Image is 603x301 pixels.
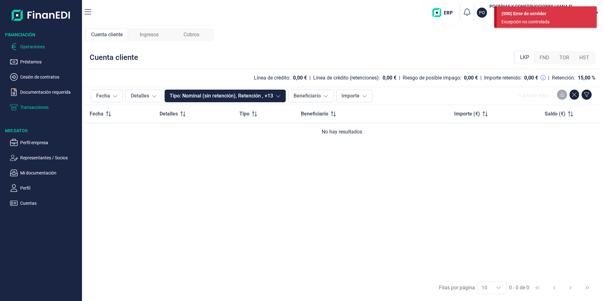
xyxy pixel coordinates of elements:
[547,280,562,295] button: Previous Page
[20,184,79,192] p: Perfil
[239,110,249,118] span: Tipo
[90,128,595,136] div: No hay resultados.
[10,58,79,66] button: Préstamos
[509,285,529,290] span: 0 - 0 de 0
[170,28,213,41] div: Cobros
[128,28,170,41] div: Ingresos
[10,103,79,111] button: Transacciones
[545,110,565,118] span: Saldo (€)
[515,51,535,64] div: LKP
[301,110,328,118] span: Beneficiario
[554,51,574,64] div: TOR
[489,3,574,9] h3: POCERIAS Y CONSTRUCCIONES LYANA SL
[20,73,79,81] p: Cesión de contratos
[548,74,549,82] div: |
[90,52,138,62] div: Cuenta cliente
[90,110,103,118] span: Fecha
[91,90,123,102] button: Fecha
[454,110,480,118] span: Importe (€)
[574,51,594,64] div: HST
[464,75,478,81] div: 0,00 €
[439,284,475,292] div: Filas por página
[520,54,529,61] span: LKP
[20,154,79,162] p: Representantes / Socios
[288,90,334,102] button: Beneficiario
[126,90,162,102] button: Detalles
[20,58,79,66] p: Préstamos
[86,28,128,41] div: Cuenta cliente
[20,43,79,50] p: Operaciones
[313,75,380,81] div: Línea de crédito (retenciones):
[530,280,545,295] button: First Page
[489,9,574,15] p: [PERSON_NAME] [PERSON_NAME]
[293,75,307,81] div: 0,00 €
[559,54,569,62] span: TOR
[10,139,79,146] button: Perfil empresa
[480,74,482,82] div: |
[524,75,538,81] div: 0,00 €
[10,73,79,81] button: Cesión de contratos
[535,51,554,64] div: FND
[20,199,79,207] p: Cuentas
[403,75,461,81] div: Riesgo de posible impago:
[336,90,372,102] button: Importe
[399,74,400,82] div: |
[140,31,159,38] span: Ingresos
[12,5,71,25] img: Logo de aplicación
[432,8,457,17] img: erp
[20,169,79,177] p: Mi documentación
[501,10,592,17] div: (500) Error de servidor
[563,280,578,295] button: Next Page
[477,3,584,22] button: POPOCERIAS Y CONSTRUCCIONES LYANA SL[PERSON_NAME] [PERSON_NAME](B86776226)
[20,139,79,146] p: Perfil empresa
[309,74,311,82] div: |
[10,154,79,162] button: Representantes / Socios
[10,88,79,96] button: Documentación requerida
[552,75,575,81] div: Retención:
[540,54,549,62] span: FND
[20,88,79,96] p: Documentación requerida
[484,75,522,81] div: Importe retenido:
[491,282,506,294] div: Choose
[20,103,79,111] p: Transacciones
[91,31,123,38] span: Cuenta cliente
[184,31,199,38] span: Cobros
[254,75,290,81] div: Línea de crédito:
[10,184,79,192] button: Perfil
[501,19,587,25] div: Excepción no controlada
[578,75,595,81] div: 15,00 %
[10,43,79,50] button: Operaciones
[479,9,485,16] p: PO
[10,199,79,207] button: Cuentas
[160,110,178,118] span: Detalles
[165,90,286,102] button: Tipo: Nominal (sin retención), Retención , +13
[580,280,595,295] button: Last Page
[383,75,396,81] div: 0,00 €
[10,169,79,177] button: Mi documentación
[579,54,589,62] span: HST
